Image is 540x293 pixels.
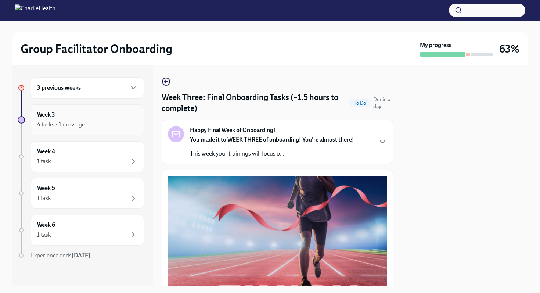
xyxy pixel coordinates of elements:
h6: 3 previous weeks [37,84,81,92]
h4: Week Three: Final Onboarding Tasks (~1.5 hours to complete) [162,92,346,114]
strong: [DATE] [72,252,90,259]
strong: in a day [373,96,390,110]
img: CharlieHealth [15,4,55,16]
a: Week 41 task [18,141,144,172]
a: Week 61 task [18,215,144,246]
div: 4 tasks • 1 message [37,121,85,129]
a: Week 51 task [18,178,144,209]
strong: My progress [420,41,451,49]
h6: Week 5 [37,184,55,192]
h6: Week 6 [37,221,55,229]
div: 1 task [37,157,51,165]
span: Due [373,96,390,110]
h2: Group Facilitator Onboarding [21,42,172,56]
span: To Do [349,100,370,106]
h3: 63% [499,42,519,56]
div: 1 task [37,231,51,239]
p: This week your trainings will focus o... [190,150,354,158]
div: 3 previous weeks [31,77,144,99]
strong: You made it to WEEK THREE of onboarding! You're almost there! [190,136,354,143]
span: October 4th, 2025 10:00 [373,96,393,110]
div: 1 task [37,194,51,202]
h6: Week 3 [37,111,55,119]
h6: Week 4 [37,147,55,156]
a: Week 34 tasks • 1 message [18,104,144,135]
span: Experience ends [31,252,90,259]
strong: Happy Final Week of Onboarding! [190,126,276,134]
